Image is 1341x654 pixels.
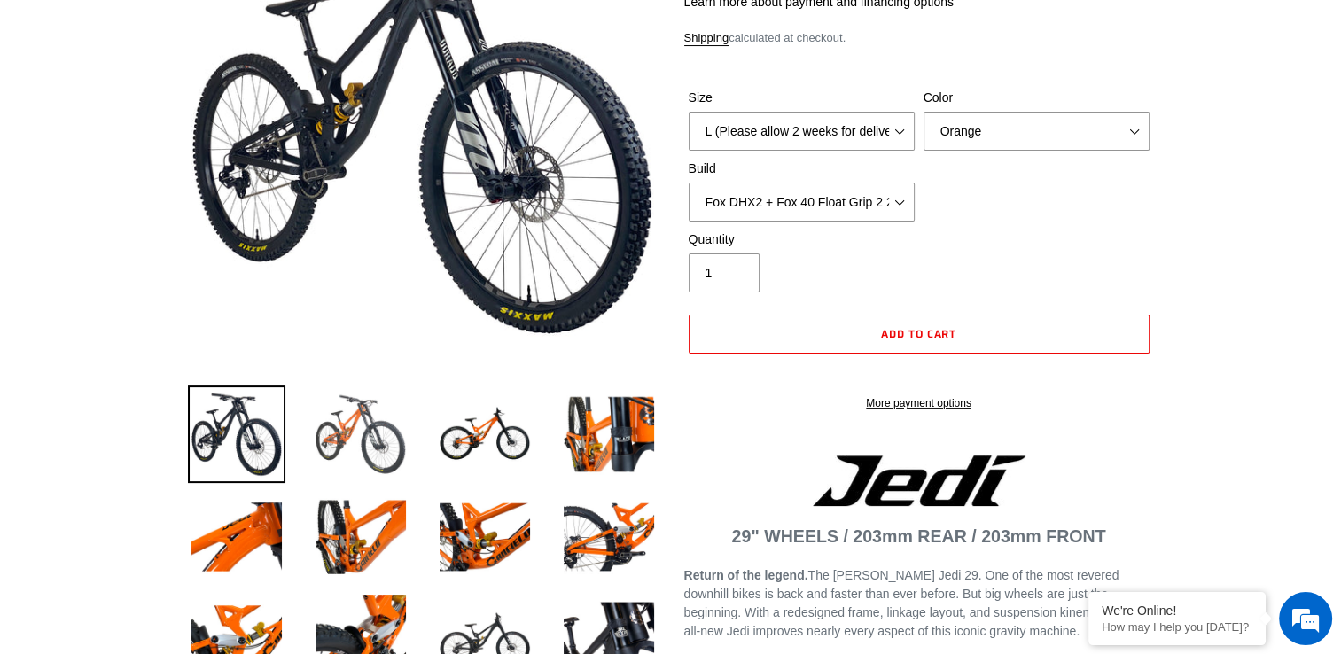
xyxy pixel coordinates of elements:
[436,385,534,483] img: Load image into Gallery viewer, JEDI 29 - Complete Bike
[689,160,915,178] label: Build
[684,31,729,46] a: Shipping
[684,568,808,582] strong: Return of the legend.
[689,89,915,107] label: Size
[689,230,915,249] label: Quantity
[689,315,1150,354] button: Add to cart
[684,29,1154,47] div: calculated at checkout.
[560,385,658,483] img: Load image into Gallery viewer, JEDI 29 - Complete Bike
[684,566,1154,641] p: The [PERSON_NAME] Jedi 29. One of the most revered downhill bikes is back and faster than ever be...
[560,488,658,586] img: Load image into Gallery viewer, JEDI 29 - Complete Bike
[1102,620,1252,634] p: How may I help you today?
[312,488,409,586] img: Load image into Gallery viewer, JEDI 29 - Complete Bike
[1102,603,1252,618] div: We're Online!
[312,385,409,483] img: Load image into Gallery viewer, JEDI 29 - Complete Bike
[188,385,285,483] img: Load image into Gallery viewer, JEDI 29 - Complete Bike
[732,526,1106,546] strong: 29" WHEELS / 203mm REAR / 203mm FRONT
[924,89,1150,107] label: Color
[436,488,534,586] img: Load image into Gallery viewer, JEDI 29 - Complete Bike
[881,325,957,342] span: Add to cart
[813,455,1025,506] img: Jedi Logo
[188,488,285,586] img: Load image into Gallery viewer, JEDI 29 - Complete Bike
[689,395,1150,411] a: More payment options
